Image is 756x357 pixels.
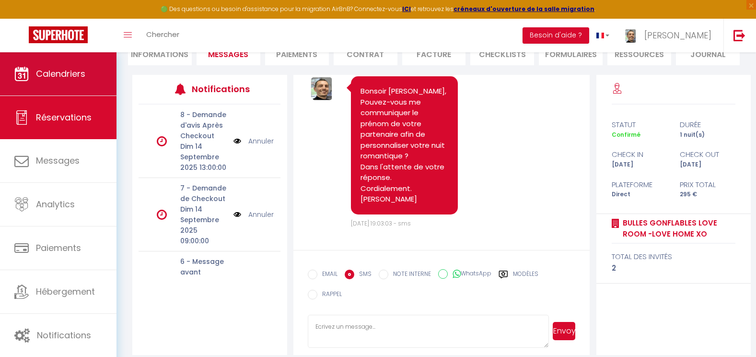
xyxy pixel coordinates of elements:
li: Informations [128,42,192,65]
a: ICI [402,5,411,13]
span: Notifications [37,329,91,341]
div: Prix total [674,179,742,190]
p: 8 - Demande d'avis Après Checkout [180,109,227,141]
span: Hébergement [36,286,95,297]
label: SMS [354,270,372,280]
div: 295 € [674,190,742,199]
label: WhatsApp [448,269,491,280]
div: Direct [605,190,674,199]
img: NO IMAGE [233,209,241,220]
div: durée [674,119,742,131]
div: check in [605,149,674,160]
li: FORMULAIRES [539,42,603,65]
button: Ouvrir le widget de chat LiveChat [8,4,36,33]
a: Annuler [248,209,274,220]
img: NO IMAGE [233,136,241,146]
span: Analytics [36,198,75,210]
li: CHECKLISTS [470,42,534,65]
h3: Notifications [192,78,251,100]
span: Chercher [146,29,179,39]
span: [DATE] 19:03:03 - sms [351,219,411,227]
div: 2 [612,262,735,274]
li: Paiements [265,42,329,65]
span: Messages [36,155,80,167]
span: Paiements [36,242,81,254]
div: 1 nuit(s) [674,131,742,140]
span: Calendriers [36,68,85,80]
label: NOTE INTERNE [388,270,431,280]
a: ... [PERSON_NAME] [616,19,723,52]
pre: Bonsoir [PERSON_NAME], Pouvez-vous me communiquer le prénom de votre partenaire afin de personnal... [361,86,449,205]
p: 6 - Message avant arrivée sur place par SMS [180,256,227,309]
li: Journal [676,42,740,65]
li: Ressources [607,42,671,65]
div: [DATE] [674,160,742,169]
div: statut [605,119,674,131]
a: Bulles gonflables Love room -Love Home XO [619,217,735,240]
button: Besoin d'aide ? [523,27,589,44]
img: logout [733,29,745,41]
span: Messages [208,49,248,60]
a: Chercher [139,19,186,52]
span: Confirmé [612,131,640,139]
li: Contrat [334,42,397,65]
div: [DATE] [605,160,674,169]
label: Modèles [513,270,538,282]
p: 7 - Demande de Checkout [180,183,227,204]
p: Dim 14 Septembre 2025 13:00:00 [180,141,227,173]
img: 16727387794153.png [308,74,337,103]
p: Dim 14 Septembre 2025 09:00:00 [180,204,227,246]
div: check out [674,149,742,160]
a: Annuler [248,136,274,146]
a: créneaux d'ouverture de la salle migration [454,5,594,13]
button: Envoyer [553,322,575,340]
span: Réservations [36,111,92,123]
li: Facture [402,42,466,65]
img: Super Booking [29,26,88,43]
span: [PERSON_NAME] [644,29,711,41]
div: total des invités [612,251,735,262]
div: Plateforme [605,179,674,190]
label: RAPPEL [317,290,342,300]
img: ... [624,27,638,44]
label: EMAIL [317,270,337,280]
